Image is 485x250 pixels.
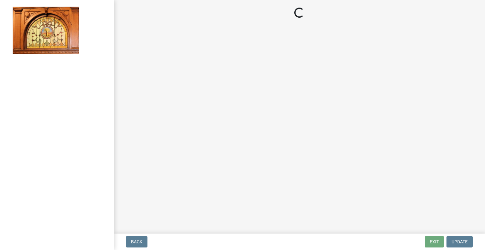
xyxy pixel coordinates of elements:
span: Back [131,239,142,244]
img: Jasper County, Indiana [13,7,79,54]
button: Back [126,236,147,247]
span: Update [452,239,468,244]
button: Update [446,236,473,247]
button: Exit [425,236,444,247]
